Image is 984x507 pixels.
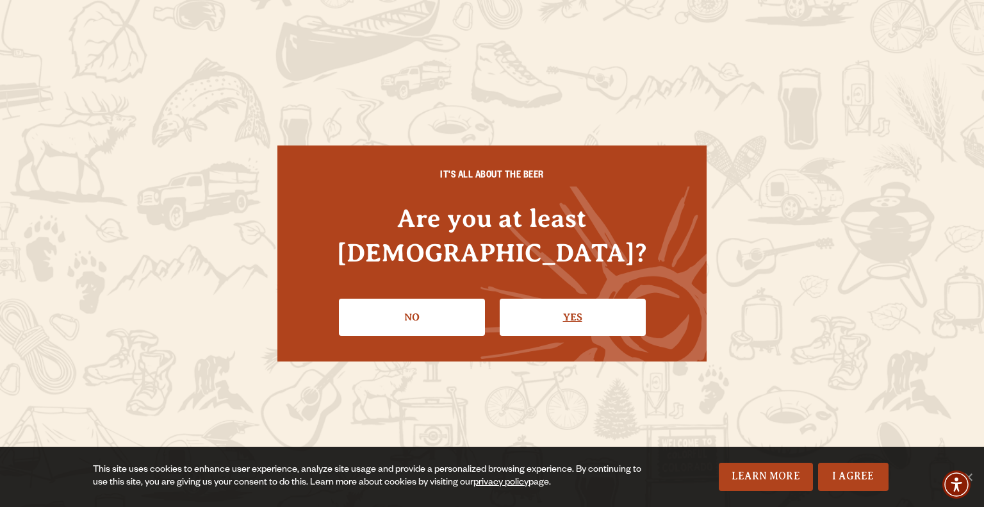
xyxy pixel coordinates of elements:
[500,299,646,336] a: Confirm I'm 21 or older
[339,299,485,336] a: No
[93,464,645,490] div: This site uses cookies to enhance user experience, analyze site usage and provide a personalized ...
[303,201,681,269] h4: Are you at least [DEMOGRAPHIC_DATA]?
[303,171,681,183] h6: IT'S ALL ABOUT THE BEER
[942,470,971,499] div: Accessibility Menu
[719,463,813,491] a: Learn More
[473,478,529,488] a: privacy policy
[818,463,889,491] a: I Agree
